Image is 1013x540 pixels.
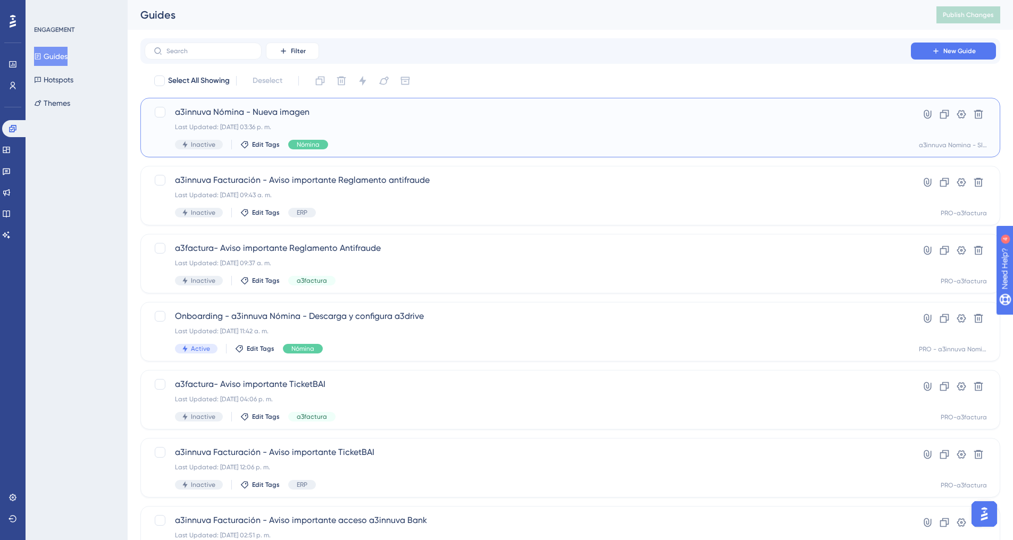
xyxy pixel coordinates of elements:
span: Nómina [297,140,320,149]
span: Nómina [291,344,314,353]
span: Edit Tags [252,276,280,285]
div: PRO - a3innuva Nomina [919,345,987,353]
span: a3factura [297,412,327,421]
div: PRO-a3factura [941,481,987,490]
span: ERP [297,480,307,489]
button: Hotspots [34,70,73,89]
div: Last Updated: [DATE] 11:42 a. m. [175,327,881,335]
button: Edit Tags [240,412,280,421]
span: Inactive [191,412,215,421]
span: Inactive [191,140,215,149]
span: Onboarding - a3innuva Nómina - Descarga y configura a3drive [175,310,881,323]
span: a3factura- Aviso importante Reglamento Antifraude [175,242,881,255]
span: Deselect [253,74,282,87]
div: Last Updated: [DATE] 02:51 p. m. [175,531,881,539]
span: Active [191,344,210,353]
span: Edit Tags [252,412,280,421]
span: a3factura [297,276,327,285]
button: Guides [34,47,68,66]
span: Inactive [191,480,215,489]
span: Edit Tags [252,208,280,217]
span: Need Help? [25,3,66,15]
button: Deselect [243,71,292,90]
div: Last Updated: [DATE] 04:06 p. m. [175,395,881,403]
div: PRO-a3factura [941,277,987,285]
span: Select All Showing [168,74,230,87]
button: Filter [266,43,319,60]
div: Guides [140,7,910,22]
span: a3factura- Aviso importante TicketBAI [175,378,881,391]
div: PRO-a3factura [941,209,987,217]
button: Edit Tags [240,276,280,285]
button: Edit Tags [240,140,280,149]
span: a3innuva Facturación - Aviso importante Reglamento antifraude [175,174,881,187]
span: Inactive [191,208,215,217]
button: New Guide [911,43,996,60]
span: Edit Tags [252,480,280,489]
div: ENGAGEMENT [34,26,74,34]
button: Publish Changes [936,6,1000,23]
span: Edit Tags [252,140,280,149]
div: Last Updated: [DATE] 03:36 p. m. [175,123,881,131]
span: Inactive [191,276,215,285]
span: a3innuva Nómina - Nueva imagen [175,106,881,119]
span: Filter [291,47,306,55]
span: Edit Tags [247,344,274,353]
div: Last Updated: [DATE] 09:43 a. m. [175,191,881,199]
span: a3innuva Facturación - Aviso importante TicketBAI [175,446,881,459]
iframe: UserGuiding AI Assistant Launcher [968,498,1000,530]
span: New Guide [943,47,976,55]
span: a3innuva Facturación - Aviso importante acceso a3innuva Bank [175,514,881,527]
button: Edit Tags [235,344,274,353]
div: Last Updated: [DATE] 12:06 p. m. [175,463,881,471]
div: PRO-a3factura [941,413,987,421]
div: Last Updated: [DATE] 09:37 a. m. [175,259,881,267]
div: 4 [74,5,77,14]
button: Edit Tags [240,208,280,217]
span: Publish Changes [943,11,994,19]
button: Themes [34,94,70,113]
div: a3innuva Nomina - SI (pre) [919,141,987,149]
input: Search [166,47,253,55]
button: Edit Tags [240,480,280,489]
span: ERP [297,208,307,217]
